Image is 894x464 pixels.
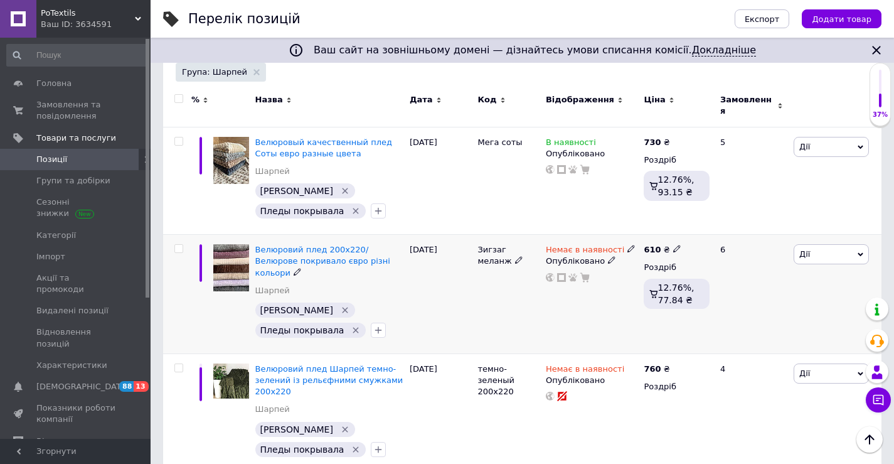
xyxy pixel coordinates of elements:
[644,364,661,374] b: 760
[41,19,151,30] div: Ваш ID: 3634591
[260,445,344,455] span: Пледы покрывала
[351,325,361,335] svg: Видалити мітку
[477,94,496,105] span: Код
[477,245,511,266] span: Зигзаг меланж
[213,364,249,399] img: Велюровый плед Шарпей темно-зеленый с рельефным полосками 200х220
[799,369,810,378] span: Дії
[260,186,333,196] span: [PERSON_NAME]
[6,44,148,67] input: Пошук
[213,137,249,184] img: Велюровый качественный плед Соты евро разные цвета
[36,436,69,447] span: Відгуки
[546,138,596,151] span: В наявності
[182,67,247,78] span: Група: Шарпей
[36,402,116,425] span: Показники роботи компанії
[36,381,129,392] span: [DEMOGRAPHIC_DATA]
[735,9,790,28] button: Експорт
[41,8,135,19] span: PoTextils
[255,285,290,296] a: Шарпей
[869,43,884,58] svg: Закрити
[351,206,361,216] svg: Видалити мітку
[255,364,403,396] a: Велюровий плед Шарпей темно-зелений із рельєфними смужками 200х220
[658,283,694,305] span: 12.76%, 77.84 ₴
[799,249,810,259] span: Дії
[36,272,116,295] span: Акції та промокоди
[477,138,522,147] span: Мега соты
[255,245,390,277] a: Велюровий плед 200х220/Велюрове покривало євро різні кольори
[546,245,624,258] span: Немає в наявності
[812,14,871,24] span: Додати товар
[119,381,134,392] span: 88
[255,404,290,415] a: Шарпей
[36,175,110,186] span: Групи та добірки
[477,364,514,396] span: темно-зеленый 200х220
[802,9,881,28] button: Додати товар
[134,381,148,392] span: 13
[644,137,669,148] div: ₴
[407,127,475,235] div: [DATE]
[260,305,333,315] span: [PERSON_NAME]
[866,387,891,413] button: Чат з покупцем
[36,326,116,349] span: Відновлення позицій
[36,99,116,122] span: Замовлення та повідомлення
[644,364,669,375] div: ₴
[36,78,72,89] span: Головна
[546,148,637,159] div: Опубліковано
[644,262,710,273] div: Роздріб
[36,154,67,165] span: Позиції
[255,166,290,177] a: Шарпей
[799,142,810,151] span: Дії
[644,244,681,256] div: ₴
[713,235,790,354] div: 6
[745,14,780,24] span: Експорт
[410,94,433,105] span: Дата
[658,175,694,197] span: 12.76%, 93.15 ₴
[36,132,116,144] span: Товари та послуги
[191,94,200,105] span: %
[260,206,344,216] span: Пледы покрывала
[255,94,283,105] span: Назва
[720,94,774,117] span: Замовлення
[213,244,249,291] img: Велюровый плед 200х220/Велюровое покрывало евро разные цвета
[644,245,661,254] b: 610
[36,230,76,241] span: Категорії
[644,154,710,166] div: Роздріб
[692,44,756,57] a: Докладніше
[870,111,890,119] div: 37%
[407,235,475,354] div: [DATE]
[260,325,344,335] span: Пледы покрывала
[36,251,65,262] span: Імпорт
[546,94,614,105] span: Відображення
[340,305,350,315] svg: Видалити мітку
[856,426,883,453] button: Наверх
[546,364,624,377] span: Немає в наявності
[644,94,665,105] span: Ціна
[36,360,107,371] span: Характеристики
[188,13,301,26] div: Перелік позицій
[36,305,109,316] span: Видалені позиції
[546,256,637,267] div: Опубліковано
[314,44,756,57] span: Ваш сайт на зовнішньому домені — дізнайтесь умови списання комісії.
[340,186,350,196] svg: Видалити мітку
[644,138,661,147] b: 730
[340,424,350,434] svg: Видалити мітку
[546,375,637,386] div: Опубліковано
[36,197,116,219] span: Сезонні знижки
[713,127,790,235] div: 5
[351,445,361,455] svg: Видалити мітку
[644,381,710,392] div: Роздріб
[260,424,333,434] span: [PERSON_NAME]
[255,138,392,158] a: Велюровый качественный плед Соты евро разные цвета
